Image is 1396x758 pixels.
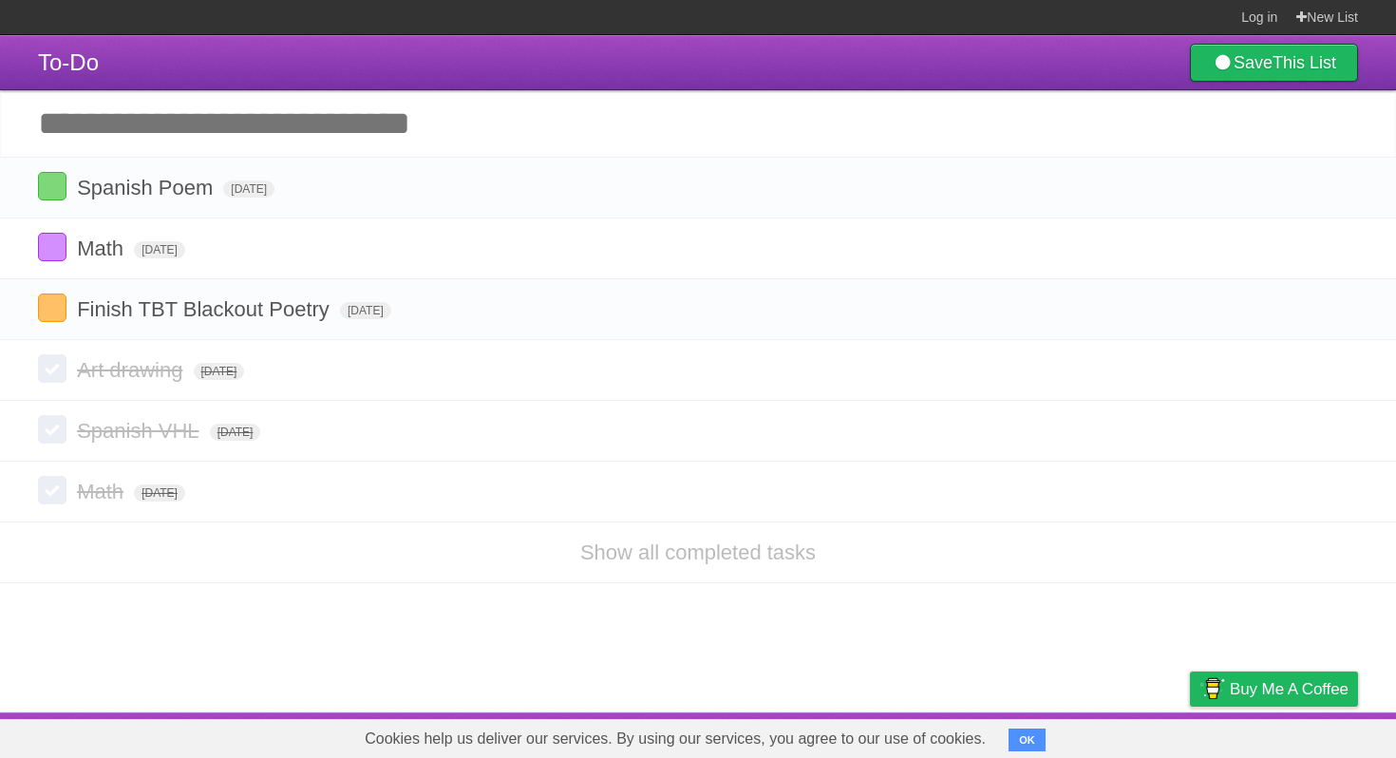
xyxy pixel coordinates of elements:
span: Spanish Poem [77,176,217,199]
img: Buy me a coffee [1199,673,1225,705]
a: Suggest a feature [1238,717,1358,753]
span: Math [77,237,128,260]
span: To-Do [38,49,99,75]
a: Privacy [1165,717,1215,753]
a: About [937,717,977,753]
span: Spanish VHL [77,419,203,443]
span: [DATE] [210,424,261,441]
span: Buy me a coffee [1230,673,1349,706]
span: [DATE] [194,363,245,380]
a: Terms [1101,717,1142,753]
span: [DATE] [134,484,185,502]
b: This List [1273,53,1336,72]
span: Math [77,480,128,503]
button: OK [1009,729,1046,751]
span: [DATE] [340,302,391,319]
label: Done [38,415,66,444]
a: SaveThis List [1190,44,1358,82]
label: Done [38,233,66,261]
label: Done [38,294,66,322]
span: Finish TBT Blackout Poetry [77,297,334,321]
span: [DATE] [134,241,185,258]
span: Art drawing [77,358,187,382]
span: Cookies help us deliver our services. By using our services, you agree to our use of cookies. [346,720,1005,758]
span: [DATE] [223,180,274,198]
label: Done [38,172,66,200]
a: Show all completed tasks [580,540,816,564]
label: Done [38,354,66,383]
label: Done [38,476,66,504]
a: Developers [1000,717,1077,753]
a: Buy me a coffee [1190,672,1358,707]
